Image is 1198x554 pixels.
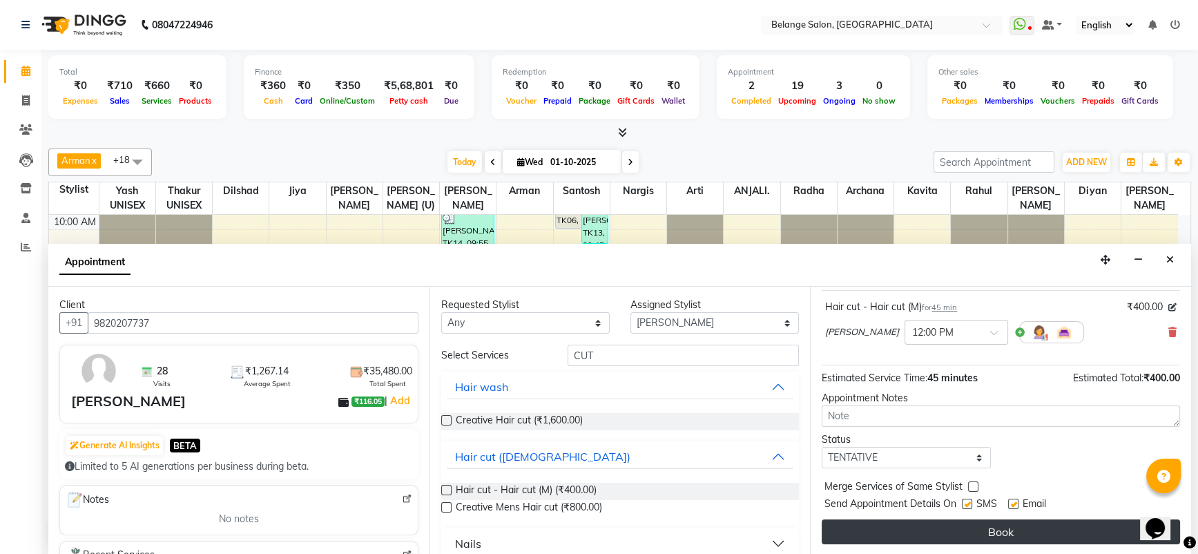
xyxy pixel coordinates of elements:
[269,182,325,200] span: Jiya
[568,345,800,366] input: Search by service name
[824,497,956,514] span: Send Appointment Details On
[157,364,168,379] span: 28
[291,96,316,106] span: Card
[455,535,481,552] div: Nails
[1140,499,1184,540] iframe: chat widget
[99,182,155,214] span: Yash UNISEX
[49,182,99,197] div: Stylist
[138,96,175,106] span: Services
[938,78,981,94] div: ₹0
[575,96,614,106] span: Package
[351,397,385,408] span: ₹116.05
[90,155,97,166] a: x
[1056,324,1072,341] img: Interior.png
[582,200,608,243] div: [PERSON_NAME], TK13, 09:45 AM-10:30 AM, Hair cut - Hair cut (M) (₹400)
[113,154,140,165] span: +18
[1037,96,1079,106] span: Vouchers
[630,298,799,312] div: Assigned Stylist
[1065,182,1121,200] span: diyan
[59,96,102,106] span: Expenses
[514,157,546,167] span: Wed
[456,413,583,430] span: Creative Hair cut (₹1,600.00)
[820,78,859,94] div: 3
[455,448,630,465] div: Hair cut ([DEMOGRAPHIC_DATA])
[244,379,291,389] span: Average Spent
[102,78,138,94] div: ₹710
[456,500,602,517] span: Creative Mens Hair cut (₹800.00)
[934,151,1054,173] input: Search Appointment
[316,78,378,94] div: ₹350
[152,6,213,44] b: 08047224946
[71,391,186,412] div: [PERSON_NAME]
[291,78,316,94] div: ₹0
[781,182,837,200] span: Radha
[383,182,439,214] span: [PERSON_NAME] (U)
[938,96,981,106] span: Packages
[260,96,287,106] span: Cash
[838,182,893,200] span: Archana
[822,519,1180,544] button: Book
[363,364,412,379] span: ₹35,480.00
[88,312,418,334] input: Search by Name/Mobile/Email/Code
[175,96,215,106] span: Products
[386,96,432,106] span: Petty cash
[455,379,508,395] div: Hair wash
[575,78,614,94] div: ₹0
[1037,78,1079,94] div: ₹0
[59,78,102,94] div: ₹0
[976,497,997,514] span: SMS
[219,512,259,526] span: No notes
[1127,300,1163,314] span: ₹400.00
[822,391,1180,405] div: Appointment Notes
[51,215,99,229] div: 10:00 AM
[503,96,540,106] span: Voucher
[503,78,540,94] div: ₹0
[1118,96,1162,106] span: Gift Cards
[447,374,794,399] button: Hair wash
[825,325,899,339] span: [PERSON_NAME]
[387,392,412,409] a: Add
[106,96,133,106] span: Sales
[540,96,575,106] span: Prepaid
[1143,372,1180,384] span: ₹400.00
[255,78,291,94] div: ₹360
[442,210,494,253] div: [PERSON_NAME], TK14, 09:55 AM-10:40 AM, [PERSON_NAME] Styling (₹300)
[938,66,1162,78] div: Other sales
[1073,372,1143,384] span: Estimated Total:
[894,182,950,200] span: Kavita
[981,96,1037,106] span: Memberships
[859,78,899,94] div: 0
[546,152,615,173] input: 2025-10-01
[369,379,406,389] span: Total Spent
[859,96,899,106] span: No show
[65,459,413,474] div: Limited to 5 AI generations per business during beta.
[667,182,723,200] span: Arti
[431,348,557,363] div: Select Services
[922,303,957,312] small: for
[1118,78,1162,94] div: ₹0
[927,372,978,384] span: 45 minutes
[1008,182,1064,214] span: [PERSON_NAME]
[439,78,463,94] div: ₹0
[441,96,462,106] span: Due
[614,78,658,94] div: ₹0
[658,96,688,106] span: Wallet
[213,182,269,200] span: dilshad
[540,78,575,94] div: ₹0
[456,483,597,500] span: Hair cut - Hair cut (M) (₹400.00)
[822,432,990,447] div: Status
[1023,497,1046,514] span: Email
[175,78,215,94] div: ₹0
[1066,157,1107,167] span: ADD NEW
[153,379,171,389] span: Visits
[981,78,1037,94] div: ₹0
[610,182,666,200] span: Nargis
[441,298,610,312] div: Requested Stylist
[775,78,820,94] div: 19
[503,66,688,78] div: Redemption
[35,6,130,44] img: logo
[316,96,378,106] span: Online/Custom
[724,182,780,200] span: ANJALI.
[59,250,131,275] span: Appointment
[66,491,109,509] span: Notes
